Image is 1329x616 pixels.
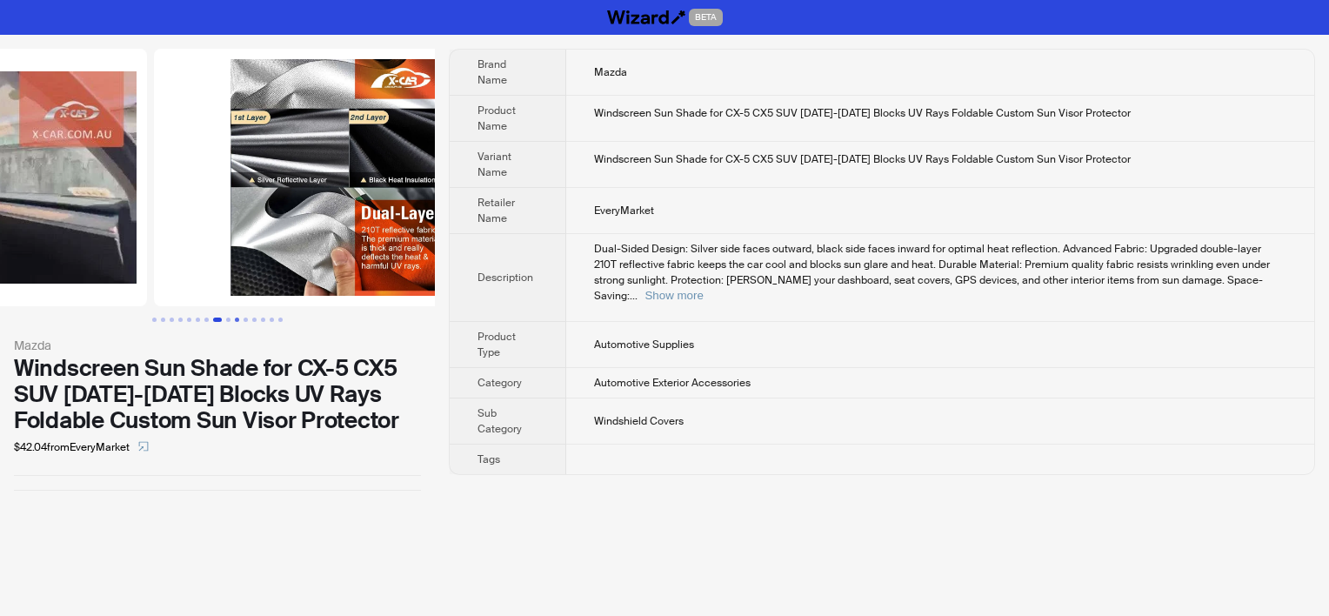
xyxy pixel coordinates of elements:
[235,318,239,322] button: Go to slide 10
[478,150,511,179] span: Variant Name
[478,330,516,359] span: Product Type
[630,289,638,303] span: ...
[478,196,515,225] span: Retailer Name
[594,204,654,218] span: EveryMarket
[178,318,183,322] button: Go to slide 4
[14,355,421,433] div: Windscreen Sun Shade for CX-5 CX5 SUV [DATE]-[DATE] Blocks UV Rays Foldable Custom Sun Visor Prot...
[689,9,723,26] span: BETA
[261,318,265,322] button: Go to slide 13
[161,318,165,322] button: Go to slide 2
[594,151,1286,167] div: Windscreen Sun Shade for CX-5 CX5 SUV 2017-2025 Blocks UV Rays Foldable Custom Sun Visor Protector
[244,318,248,322] button: Go to slide 11
[594,338,694,352] span: Automotive Supplies
[594,65,627,79] span: Mazda
[478,271,533,285] span: Description
[594,242,1270,303] span: Dual-Sided Design: Silver side faces outward, black side faces inward for optimal heat reflection...
[278,318,283,322] button: Go to slide 15
[204,318,209,322] button: Go to slide 7
[594,414,684,428] span: Windshield Covers
[594,376,751,390] span: Automotive Exterior Accessories
[226,318,230,322] button: Go to slide 9
[213,318,222,322] button: Go to slide 8
[138,441,149,452] span: select
[478,406,522,436] span: Sub Category
[270,318,274,322] button: Go to slide 14
[187,318,191,322] button: Go to slide 5
[170,318,174,322] button: Go to slide 3
[478,452,500,466] span: Tags
[252,318,257,322] button: Go to slide 12
[594,105,1286,121] div: Windscreen Sun Shade for CX-5 CX5 SUV 2017-2025 Blocks UV Rays Foldable Custom Sun Visor Protector
[478,376,522,390] span: Category
[594,241,1286,304] div: Dual-Sided Design: Silver side faces outward, black side faces inward for optimal heat reflection...
[14,336,421,355] div: Mazda
[478,57,507,87] span: Brand Name
[154,49,544,306] img: Windscreen Sun Shade for CX-5 CX5 SUV 2017-2025 Blocks UV Rays Foldable Custom Sun Visor Protecto...
[152,318,157,322] button: Go to slide 1
[478,104,516,133] span: Product Name
[196,318,200,322] button: Go to slide 6
[14,433,421,461] div: $42.04 from EveryMarket
[644,289,703,302] button: Expand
